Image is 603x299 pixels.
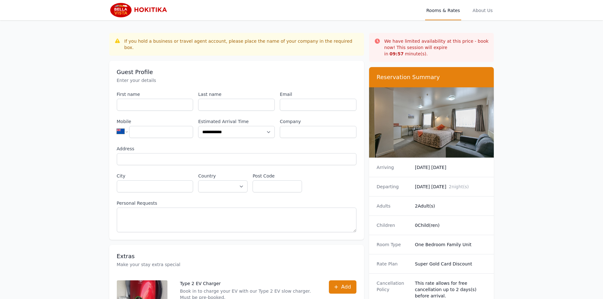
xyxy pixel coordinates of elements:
strong: 09 : 57 [390,51,404,56]
label: Mobile [117,118,193,125]
dd: 2 Adult(s) [415,203,487,209]
dt: Children [377,222,410,228]
label: Address [117,146,356,152]
label: Country [198,173,248,179]
label: Personal Requests [117,200,356,206]
h3: Extras [117,252,356,260]
dt: Arriving [377,164,410,171]
dd: [DATE] [DATE] [415,184,487,190]
dd: [DATE] [DATE] [415,164,487,171]
label: Estimated Arrival Time [198,118,275,125]
label: Last name [198,91,275,97]
p: Enter your details [117,77,356,84]
dt: Departing [377,184,410,190]
p: Make your stay extra special [117,261,356,268]
label: Email [280,91,356,97]
img: Bella Vista Hokitika [109,3,170,18]
span: Add [341,283,351,291]
dd: 0 Child(ren) [415,222,487,228]
label: City [117,173,193,179]
label: Post Code [253,173,302,179]
dt: Rate Plan [377,261,410,267]
h3: Guest Profile [117,68,356,76]
label: First name [117,91,193,97]
dt: Room Type [377,241,410,248]
dt: Adults [377,203,410,209]
p: We have limited availability at this price - book now! This session will expire in minute(s). [384,38,489,57]
p: Type 2 EV Charger [180,280,316,287]
h3: Reservation Summary [377,73,487,81]
button: Add [329,280,356,294]
label: Company [280,118,356,125]
span: 2 night(s) [449,184,469,189]
dd: One Bedroom Family Unit [415,241,487,248]
div: If you hold a business or travel agent account, please place the name of your company in the requ... [124,38,359,51]
img: One Bedroom Family Unit [369,87,494,158]
dd: Super Gold Card Discount [415,261,487,267]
